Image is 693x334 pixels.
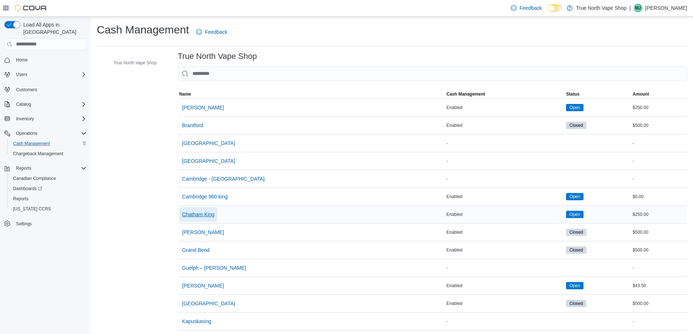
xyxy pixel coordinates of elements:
button: [GEOGRAPHIC_DATA] [179,296,238,311]
span: Closed [566,122,586,129]
div: Enabled [445,121,565,130]
span: Customers [16,87,37,93]
p: True North Vape Shop [576,4,627,12]
span: Reports [10,194,87,203]
span: Customers [13,85,87,94]
span: Canadian Compliance [13,176,56,181]
div: Enabled [445,210,565,219]
a: Cash Management [10,139,53,148]
button: Home [1,55,89,65]
button: [US_STATE] CCRS [7,204,89,214]
a: Customers [13,85,40,94]
span: Reports [16,165,31,171]
a: Dashboards [10,184,45,193]
input: This is a search bar. As you type, the results lower in the page will automatically filter. [178,67,687,81]
a: Settings [13,220,35,228]
span: Catalog [16,101,31,107]
a: Chargeback Management [10,149,66,158]
span: Closed [569,122,583,129]
span: Reports [13,164,87,173]
button: Catalog [1,99,89,109]
div: Enabled [445,281,565,290]
p: | [629,4,631,12]
button: Reports [1,163,89,173]
span: Home [13,55,87,64]
button: [GEOGRAPHIC_DATA] [179,136,238,150]
nav: Complex example [4,52,87,248]
span: Inventory [16,116,34,122]
span: Dashboards [13,186,42,192]
button: Brantford [179,118,206,133]
span: Operations [16,130,37,136]
input: Dark Mode [548,4,563,12]
button: Kapuskasing [179,314,214,329]
div: - [631,157,687,165]
span: Feedback [205,28,227,36]
span: [PERSON_NAME] [182,104,224,111]
span: Cash Management [13,141,50,146]
div: - [631,139,687,148]
span: Open [569,104,580,111]
button: Guelph – [PERSON_NAME] [179,261,249,275]
a: Canadian Compliance [10,174,59,183]
a: Feedback [193,25,230,39]
span: Chargeback Management [10,149,87,158]
button: Chatham King [179,207,218,222]
h3: True North Vape Shop [178,52,257,61]
span: Closed [569,300,583,307]
span: [US_STATE] CCRS [13,206,51,212]
span: Reports [13,196,28,202]
div: Enabled [445,299,565,308]
div: $250.00 [631,210,687,219]
div: - [445,174,565,183]
span: Feedback [519,4,542,12]
span: [PERSON_NAME] [182,229,224,236]
span: [GEOGRAPHIC_DATA] [182,157,235,165]
div: - [445,139,565,148]
div: $43.50 [631,281,687,290]
a: Feedback [508,1,545,15]
button: Status [565,90,631,98]
div: - [445,317,565,326]
button: Cambridge - [GEOGRAPHIC_DATA]. [179,172,269,186]
button: Cash Management [445,90,565,98]
button: Customers [1,84,89,94]
span: MJ [635,4,641,12]
span: Chargeback Management [13,151,63,157]
span: Catalog [13,100,87,109]
div: Enabled [445,103,565,112]
span: Brantford [182,122,203,129]
a: [US_STATE] CCRS [10,205,54,213]
button: Name [178,90,445,98]
span: Settings [16,221,32,227]
div: $500.00 [631,228,687,237]
span: Status [566,91,580,97]
span: Load All Apps in [GEOGRAPHIC_DATA] [20,21,87,36]
div: $500.00 [631,246,687,254]
span: Kapuskasing [182,318,211,325]
button: Reports [7,194,89,204]
span: [PERSON_NAME] [182,282,224,289]
span: Home [16,57,28,63]
button: True North Vape Shop [103,59,160,67]
div: Enabled [445,228,565,237]
span: Washington CCRS [10,205,87,213]
button: Operations [13,129,40,138]
span: Chatham King [182,211,215,218]
span: Open [569,211,580,218]
span: Open [566,193,583,200]
div: - [631,174,687,183]
span: Name [179,91,191,97]
p: [PERSON_NAME] [645,4,687,12]
span: Open [566,104,583,111]
button: Grand Bend [179,243,213,257]
button: [GEOGRAPHIC_DATA] [179,154,238,168]
div: Enabled [445,246,565,254]
h1: Cash Management [97,23,189,37]
span: Canadian Compliance [10,174,87,183]
button: Cash Management [7,138,89,149]
img: Cova [15,4,47,12]
button: Users [13,70,30,79]
a: Home [13,56,31,64]
button: Canadian Compliance [7,173,89,184]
